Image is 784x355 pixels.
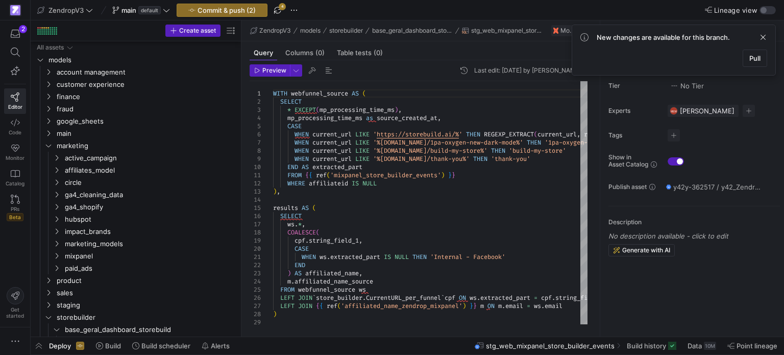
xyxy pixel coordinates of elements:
[177,4,267,17] button: Commit & push (2)
[250,171,261,179] div: 11
[4,2,26,19] a: https://storage.googleapis.com/y42-prod-data-exchange/images/qZXOSqkTtPuVcXVzF40oUlM07HVTwZXfPK0U...
[312,294,316,302] span: `
[250,89,261,98] div: 1
[560,27,575,34] span: Model
[65,164,235,176] span: affiliates_model
[35,164,237,176] div: Press SPACE to select this row.
[295,245,309,253] span: CASE
[337,302,341,310] span: (
[250,106,261,114] div: 3
[250,196,261,204] div: 14
[8,104,22,110] span: Editor
[329,27,363,34] span: storebuilder
[743,50,767,67] button: Pull
[298,286,355,294] span: webfunnel_source
[250,130,261,138] div: 6
[57,128,235,139] span: main
[608,82,659,89] span: Tier
[374,50,383,56] span: (0)
[57,66,235,78] span: account management
[608,244,675,256] button: Generate with AI
[470,294,477,302] span: ws
[48,6,84,14] span: ZendropV3
[445,294,455,302] span: cpf
[287,277,291,286] span: m
[474,67,581,74] div: Last edit: [DATE] by [PERSON_NAME]
[352,179,359,187] span: IS
[295,130,309,138] span: WHEN
[505,302,523,310] span: email
[370,25,456,37] button: base_geral_dashboard_storebuild
[49,342,71,350] span: Deploy
[250,269,261,277] div: 23
[262,67,286,74] span: Preview
[608,154,648,168] span: Show in Asset Catalog
[250,155,261,163] div: 9
[295,277,373,286] span: affiliated_name_source
[35,250,237,262] div: Press SPACE to select this row.
[470,302,473,310] span: }
[309,236,359,245] span: string_field_1
[250,253,261,261] div: 21
[437,114,441,122] span: ,
[250,187,261,196] div: 13
[9,129,21,135] span: Code
[287,220,295,228] span: ws
[65,238,235,250] span: marketing_models
[250,286,261,294] div: 25
[480,294,530,302] span: extracted_part
[295,155,309,163] span: WHEN
[128,337,195,354] button: Build scheduler
[35,323,237,336] div: Press SPACE to select this row.
[377,130,459,138] span: https://storebuild.ai/%
[737,342,777,350] span: Point lineage
[273,204,298,212] span: results
[300,27,321,34] span: models
[359,236,362,245] span: ,
[141,342,190,350] span: Build scheduler
[10,5,20,15] img: https://storage.googleapis.com/y42-prod-data-exchange/images/qZXOSqkTtPuVcXVzF40oUlM07HVTwZXfPK0U...
[305,269,359,277] span: affiliated_name
[622,247,670,254] span: Generate with AI
[121,6,136,14] span: main
[4,191,26,225] a: PRsBeta
[57,79,235,90] span: customer experience
[110,4,173,17] button: maindefault
[448,171,452,179] span: }
[295,220,298,228] span: .
[250,236,261,245] div: 19
[197,337,234,354] button: Alerts
[250,163,261,171] div: 10
[714,6,757,14] span: Lineage view
[295,106,316,114] span: EXCEPT
[35,274,237,287] div: Press SPACE to select this row.
[487,302,495,310] span: ON
[473,155,487,163] span: THEN
[280,302,295,310] span: LEFT
[35,311,237,323] div: Press SPACE to select this row.
[295,138,309,147] span: WHEN
[309,171,312,179] span: {
[373,147,487,155] span: '%[DOMAIN_NAME]/build-my-store%'
[302,220,305,228] span: ,
[35,188,237,201] div: Press SPACE to select this row.
[287,269,291,277] span: )
[165,25,220,37] button: Create asset
[295,236,305,245] span: cpf
[337,50,383,56] span: Table tests
[670,107,678,115] div: MEM
[6,155,24,161] span: Monitor
[545,138,638,147] span: '1pa-oxygen-new-dark-mode'
[541,302,545,310] span: .
[668,79,706,92] button: No tierNo Tier
[502,302,505,310] span: .
[295,269,302,277] span: AS
[4,25,26,43] button: 2
[372,27,453,34] span: base_geral_dashboard_storebuild
[295,261,305,269] span: END
[298,25,323,37] button: models
[35,115,237,127] div: Press SPACE to select this row.
[7,213,23,221] span: Beta
[302,253,316,261] span: WHEN
[359,286,366,294] span: ws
